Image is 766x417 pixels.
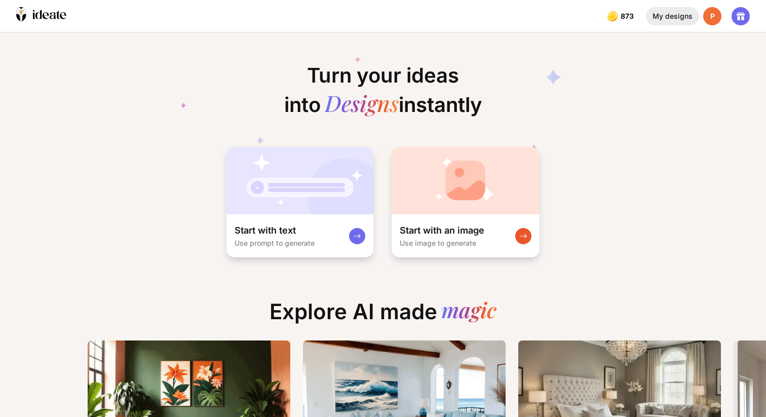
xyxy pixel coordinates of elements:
div: Use image to generate [400,239,476,247]
span: 873 [621,12,636,20]
div: Use prompt to generate [235,239,315,247]
div: P [703,7,721,25]
img: startWithTextCardBg.jpg [226,147,373,214]
div: Start with an image [400,224,484,237]
div: Start with text [235,224,296,237]
div: magic [441,299,496,324]
img: startWithImageCardBg.jpg [392,147,540,214]
div: Explore AI made [261,299,505,332]
div: My designs [646,7,699,25]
